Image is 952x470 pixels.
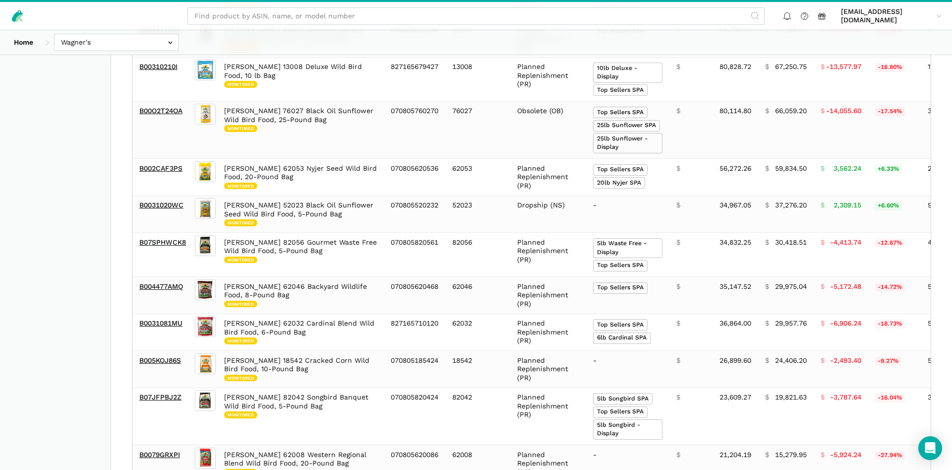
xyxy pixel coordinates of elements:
td: [PERSON_NAME] 62053 Nyjer Seed Wild Bird Food, 20-Pound Bag [217,159,384,196]
span: 26,899.60 [719,356,751,365]
span: -12.67% [875,239,905,248]
span: -13,577.97 [826,63,861,71]
img: Wagner's 82042 Songbird Banquet Wild Bird Food, 5-Pound Bag [195,390,216,411]
span: $ [765,107,769,116]
span: $ [821,201,825,210]
input: Find product by ASIN, name, or model number [187,7,765,25]
div: Open Intercom Messenger [918,436,942,460]
span: 66,059.20 [775,107,807,116]
td: Planned Replenishment (PR) [510,57,586,101]
span: $ [765,238,769,247]
span: Monitored [224,375,257,382]
td: Planned Replenishment (PR) [510,314,586,351]
span: $ [676,393,680,402]
td: Planned Replenishment (PR) [510,388,586,445]
span: Monitored [224,125,257,132]
span: 21,204.19 [719,451,751,460]
span: 80,114.80 [719,107,751,116]
span: $ [676,356,680,365]
span: +6.60% [875,201,902,210]
span: $ [765,356,769,365]
span: Top Sellers SPA [593,406,648,418]
span: 23,609.27 [719,393,751,402]
span: Monitored [224,301,257,308]
span: -5,924.24 [830,451,861,460]
span: -3,787.64 [830,393,861,402]
a: B004477AMQ [139,282,183,290]
span: 59,834.50 [775,164,807,173]
span: -9.27% [875,357,901,366]
td: [PERSON_NAME] 62046 Backyard Wildlife Food, 8-Pound Bag [217,277,384,314]
td: [PERSON_NAME] 13008 Deluxe Wild Bird Food, 10 lb Bag [217,57,384,101]
a: B00O2T24OA [139,107,182,115]
span: 5lb Waste Free - Display [593,238,662,259]
span: $ [821,393,825,402]
span: Top Sellers SPA [593,319,648,331]
span: -17.54% [875,107,905,116]
td: 62053 [445,159,510,196]
span: 34,832.25 [719,238,751,247]
span: Monitored [224,337,257,344]
td: 827165679427 [384,57,445,101]
span: $ [676,282,680,291]
span: Monitored [224,411,257,418]
img: Wagner's 62053 Nyjer Seed Wild Bird Food, 20-Pound Bag [195,161,216,182]
td: 18542 [445,351,510,388]
a: Home [7,34,40,51]
span: 80,828.72 [719,63,751,71]
img: Wagner's 13008 Deluxe Wild Bird Food, 10 lb Bag [195,60,216,80]
a: B07JFPBJ2Z [139,393,181,401]
a: B005KOJ86S [139,356,181,364]
span: 37,276.20 [775,201,807,210]
span: 5lb Songbird SPA [593,393,653,404]
span: 25lb Sunflower SPA [593,120,660,132]
td: 62046 [445,277,510,314]
span: $ [821,63,825,71]
a: B002CAF3PS [139,164,182,172]
td: 070805620468 [384,277,445,314]
td: Planned Replenishment (PR) [510,159,586,196]
td: 070805520232 [384,196,445,233]
span: 15,279.95 [775,451,807,460]
span: 6lb Cardinal SPA [593,333,651,344]
td: Planned Replenishment (PR) [510,277,586,314]
span: $ [821,451,825,460]
td: Dropship (NS) [510,196,586,233]
td: [PERSON_NAME] 62032 Cardinal Blend Wild Bird Food, 6-Pound Bag [217,314,384,351]
td: 82042 [445,388,510,445]
span: -16.04% [875,394,905,403]
td: [PERSON_NAME] 18542 Cracked Corn Wild Bird Food, 10-Pound Bag [217,351,384,388]
span: 36,864.00 [719,319,751,328]
span: 30,418.51 [775,238,807,247]
img: Wagner's 62008 Western Regional Blend Wild Bird Food, 20-Pound Bag [195,448,216,469]
img: Wagner's 62046 Backyard Wildlife Food, 8-Pound Bag [195,279,216,300]
span: 25lb Sunflower - Display [593,133,662,153]
td: 52023 [445,196,510,233]
td: 070805820424 [384,388,445,445]
td: 070805760270 [384,101,445,159]
span: 29,975.04 [775,282,807,291]
span: 10lb Deluxe - Display [593,63,662,83]
span: 20lb Nyjer SPA [593,177,645,189]
td: 82056 [445,233,510,277]
span: -16.80% [875,63,905,72]
td: Planned Replenishment (PR) [510,233,586,277]
span: Monitored [224,219,257,226]
span: $ [765,451,769,460]
span: Top Sellers SPA [593,282,648,294]
td: [PERSON_NAME] 76027 Black Oil Sunflower Wild Bird Food, 25-Pound Bag [217,101,384,159]
td: 070805185424 [384,351,445,388]
td: - [586,196,669,233]
span: 2,309.15 [833,201,861,210]
span: $ [821,319,825,328]
span: +6.33% [875,165,902,174]
span: 3,562.24 [833,164,861,173]
img: Wagner's 18542 Cracked Corn Wild Bird Food, 10-Pound Bag [195,353,216,374]
td: [PERSON_NAME] 82056 Gourmet Waste Free Wild Bird Food, 5-Pound Bag [217,233,384,277]
span: $ [676,164,680,173]
span: Top Sellers SPA [593,84,648,96]
td: - [586,351,669,388]
span: 5lb Songbird - Display [593,419,662,440]
span: $ [676,63,680,71]
span: 35,147.52 [719,282,751,291]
